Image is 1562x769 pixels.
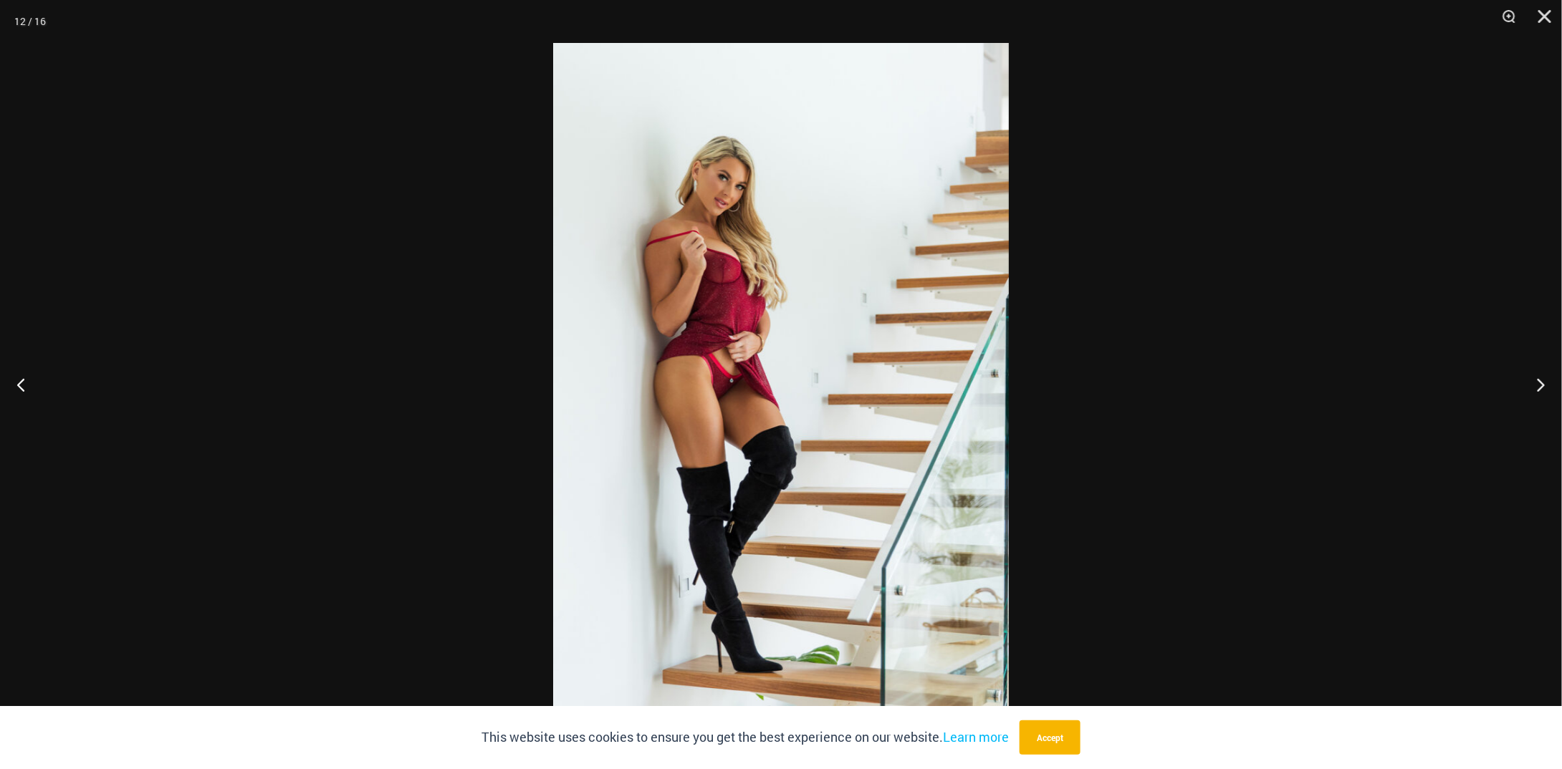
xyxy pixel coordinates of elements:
button: Accept [1020,720,1081,755]
p: This website uses cookies to ensure you get the best experience on our website. [481,727,1009,748]
img: Guilty Pleasures Red 1260 Slip 6045 Thong 04 [553,43,1009,726]
a: Learn more [943,728,1009,745]
button: Next [1508,349,1562,420]
div: 12 / 16 [14,11,46,32]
